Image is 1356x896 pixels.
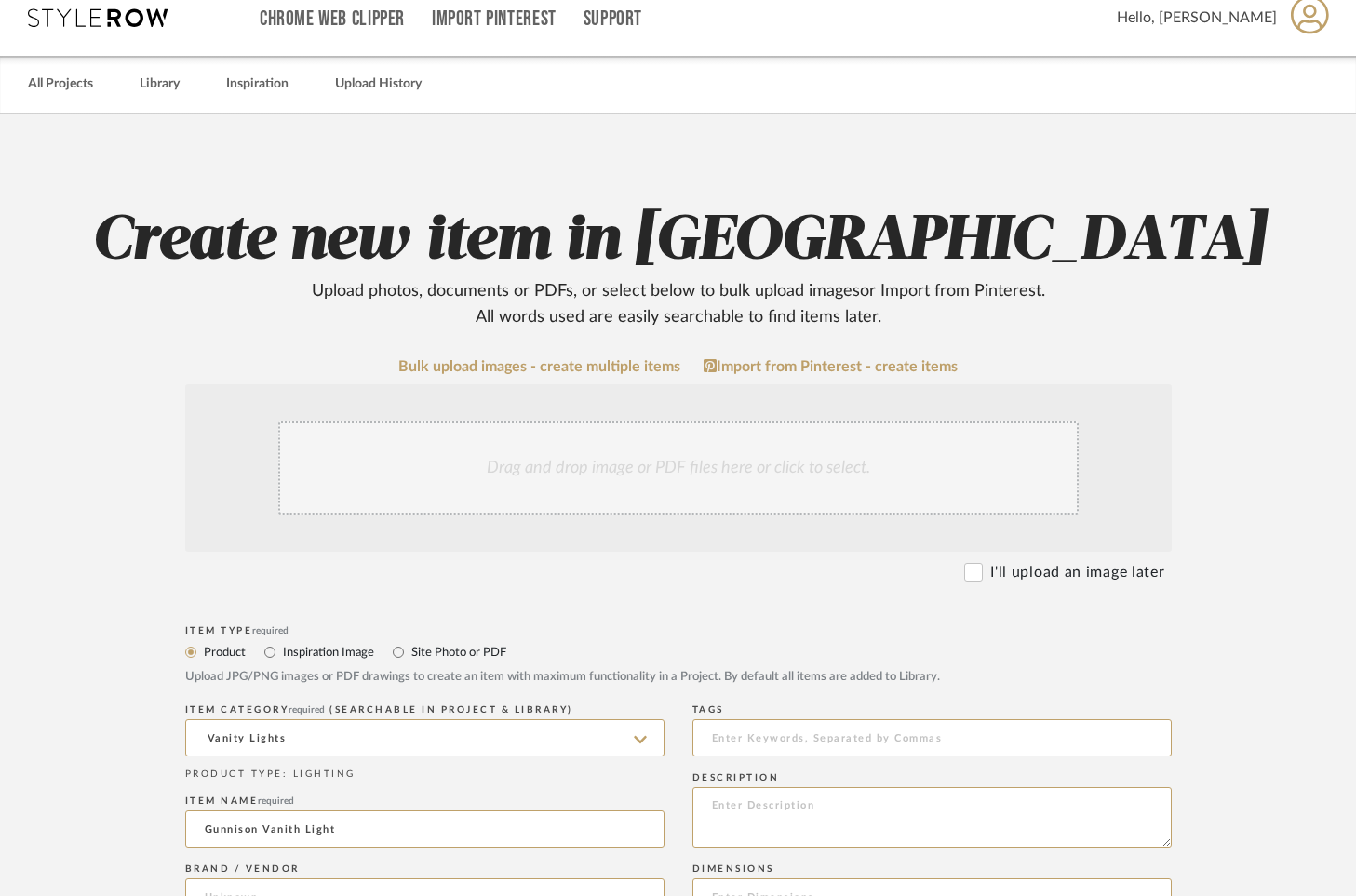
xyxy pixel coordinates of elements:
div: Brand / Vendor [185,863,665,875]
input: Type a category to search and select [185,719,665,756]
a: Chrome Web Clipper [260,11,405,27]
div: PRODUCT TYPE [185,768,665,782]
div: ITEM CATEGORY [185,704,665,715]
div: Item name [185,796,665,807]
span: (Searchable in Project & Library) [329,705,573,715]
span: required [289,705,325,715]
mat-radio-group: Select item type [185,640,1172,663]
div: Upload JPG/PNG images or PDF drawings to create an item with maximum functionality in a Project. ... [185,668,1172,687]
a: Support [584,11,642,27]
div: Item Type [185,625,1172,636]
a: Import Pinterest [432,11,557,27]
label: Product [202,642,246,662]
div: Dimensions [692,863,1172,875]
label: I'll upload an image later [990,561,1164,583]
div: Description [692,772,1172,783]
input: Enter Name [185,810,665,848]
span: required [258,796,294,806]
a: Import from Pinterest - create items [704,358,958,375]
span: : LIGHTING [283,769,356,779]
input: Enter Keywords, Separated by Commas [692,719,1172,756]
a: Inspiration [226,72,289,97]
a: All Projects [28,72,93,97]
a: Library [140,72,180,97]
a: Bulk upload images - create multiple items [398,359,680,375]
span: required [252,626,289,635]
h2: Create new item in [GEOGRAPHIC_DATA] [86,204,1271,330]
a: Upload History [335,72,422,97]
label: Site Photo or PDF [409,642,506,662]
span: Hello, [PERSON_NAME] [1117,7,1277,29]
label: Inspiration Image [281,642,374,662]
div: Tags [692,704,1172,715]
div: Upload photos, documents or PDFs, or select below to bulk upload images or Import from Pinterest ... [297,278,1060,330]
